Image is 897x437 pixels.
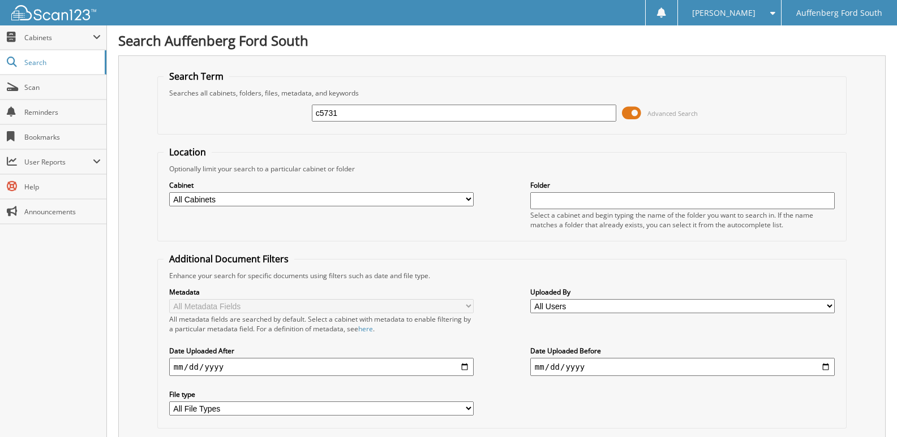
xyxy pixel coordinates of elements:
[796,10,882,16] span: Auffenberg Ford South
[24,33,93,42] span: Cabinets
[530,358,835,376] input: end
[11,5,96,20] img: scan123-logo-white.svg
[164,164,840,174] div: Optionally limit your search to a particular cabinet or folder
[24,58,99,67] span: Search
[840,383,897,437] iframe: Chat Widget
[164,70,229,83] legend: Search Term
[24,83,101,92] span: Scan
[692,10,756,16] span: [PERSON_NAME]
[530,180,835,190] label: Folder
[530,346,835,356] label: Date Uploaded Before
[164,271,840,280] div: Enhance your search for specific documents using filters such as date and file type.
[530,287,835,297] label: Uploaded By
[24,182,101,192] span: Help
[118,31,886,50] h1: Search Auffenberg Ford South
[24,107,101,117] span: Reminders
[647,109,698,118] span: Advanced Search
[164,88,840,98] div: Searches all cabinets, folders, files, metadata, and keywords
[530,210,835,230] div: Select a cabinet and begin typing the name of the folder you want to search in. If the name match...
[169,180,474,190] label: Cabinet
[169,314,474,334] div: All metadata fields are searched by default. Select a cabinet with metadata to enable filtering b...
[24,207,101,217] span: Announcements
[358,324,373,334] a: here
[169,390,474,399] label: File type
[24,132,101,142] span: Bookmarks
[164,146,212,158] legend: Location
[169,346,474,356] label: Date Uploaded After
[164,253,294,265] legend: Additional Document Filters
[24,157,93,167] span: User Reports
[169,287,474,297] label: Metadata
[169,358,474,376] input: start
